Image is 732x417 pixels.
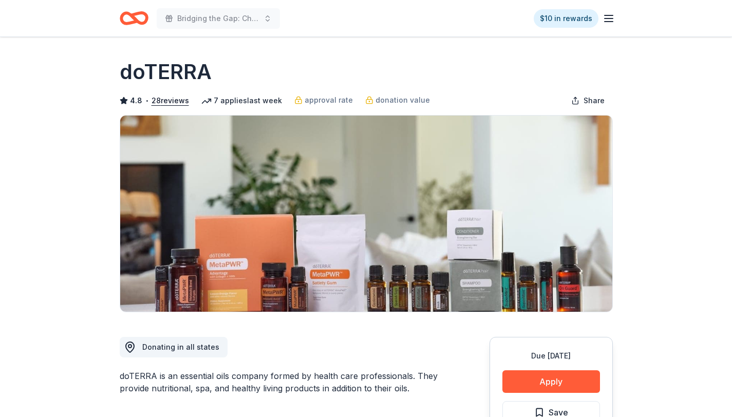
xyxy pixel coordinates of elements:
[305,94,353,106] span: approval rate
[142,343,219,351] span: Donating in all states
[294,94,353,106] a: approval rate
[120,370,440,394] div: doTERRA is an essential oils company formed by health care professionals. They provide nutritiona...
[157,8,280,29] button: Bridging the Gap: Checking the Pulse Centering Youth Power, Healing Communities,Reimagining Reentry
[365,94,430,106] a: donation value
[502,370,600,393] button: Apply
[502,350,600,362] div: Due [DATE]
[376,94,430,106] span: donation value
[201,94,282,107] div: 7 applies last week
[130,94,142,107] span: 4.8
[152,94,189,107] button: 28reviews
[584,94,605,107] span: Share
[177,12,259,25] span: Bridging the Gap: Checking the Pulse Centering Youth Power, Healing Communities,Reimagining Reentry
[534,9,598,28] a: $10 in rewards
[120,6,148,30] a: Home
[120,116,612,312] img: Image for doTERRA
[120,58,212,86] h1: doTERRA
[145,97,148,105] span: •
[563,90,613,111] button: Share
